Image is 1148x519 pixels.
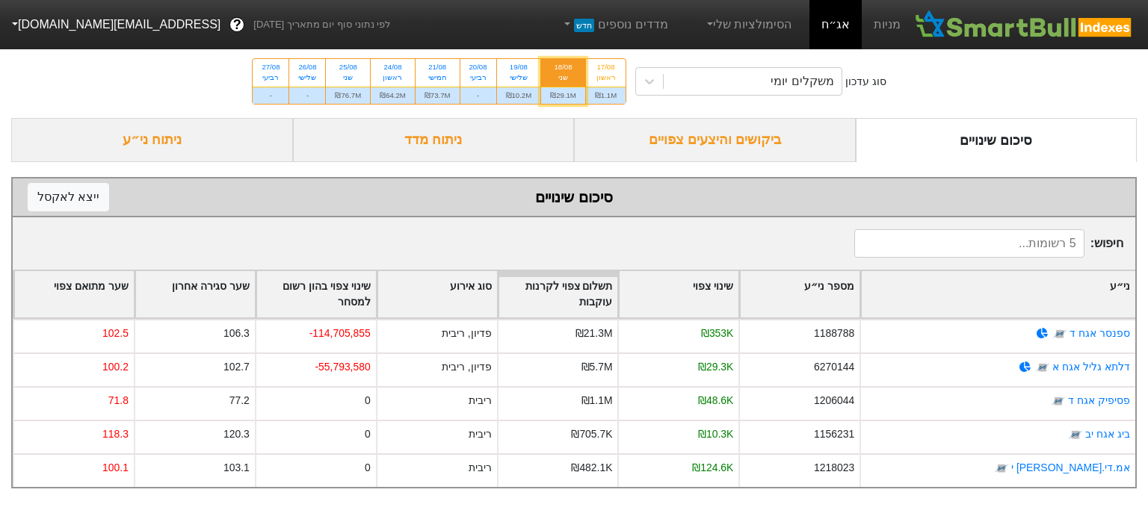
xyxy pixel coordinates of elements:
div: 18/08 [550,62,576,72]
div: 1218023 [814,460,854,476]
div: 102.5 [102,326,129,341]
div: Toggle SortBy [14,271,134,317]
div: סיכום שינויים [28,186,1120,208]
div: Toggle SortBy [740,271,860,317]
div: רביעי [262,72,280,83]
div: 120.3 [223,426,250,442]
div: 1188788 [814,326,854,341]
div: 24/08 [380,62,406,72]
span: לפי נתוני סוף יום מתאריך [DATE] [253,17,390,32]
div: שלישי [506,72,532,83]
div: 25/08 [335,62,361,72]
div: ₪29.1M [541,87,585,104]
div: - [253,87,288,104]
div: 77.2 [229,393,250,408]
div: Toggle SortBy [377,271,497,317]
div: פדיון, ריבית [442,326,492,341]
div: ₪10.2M [497,87,541,104]
div: -55,793,580 [315,359,370,375]
div: חמישי [425,72,451,83]
div: 0 [365,393,371,408]
div: סיכום שינויים [856,118,1138,162]
div: ריבית [469,426,492,442]
div: 1206044 [814,393,854,408]
button: ייצא לאקסל [28,183,109,211]
div: 19/08 [506,62,532,72]
span: ? [233,15,241,35]
div: Toggle SortBy [619,271,738,317]
div: ניתוח ני״ע [11,118,293,162]
div: ₪705.7K [571,426,612,442]
div: שלישי [298,72,316,83]
div: ₪73.7M [416,87,460,104]
div: ריבית [469,460,492,476]
a: דלתא גליל אגח א [1052,361,1130,373]
div: 0 [365,460,371,476]
div: ריבית [469,393,492,408]
a: אמ.די.[PERSON_NAME] י [1011,461,1130,473]
img: tase link [1035,360,1050,375]
div: ₪10.3K [698,426,733,442]
div: 100.1 [102,460,129,476]
div: ₪1.1M [586,87,626,104]
div: ראשון [380,72,406,83]
div: 106.3 [223,326,250,341]
div: 27/08 [262,62,280,72]
div: ₪29.3K [698,359,733,375]
div: 1156231 [814,426,854,442]
img: SmartBull [913,10,1136,40]
a: מדדים נוספיםחדש [555,10,674,40]
a: ספנסר אגח ד [1070,327,1130,339]
div: 21/08 [425,62,451,72]
div: ₪76.7M [326,87,370,104]
div: 71.8 [108,393,129,408]
div: 6270144 [814,359,854,375]
div: ₪21.3M [575,326,613,341]
div: Toggle SortBy [861,271,1135,317]
span: חדש [574,19,594,32]
a: ביג אגח יב [1085,428,1130,440]
a: פסיפיק אגח ד [1068,394,1130,406]
a: הסימולציות שלי [698,10,798,40]
div: 100.2 [102,359,129,375]
div: 17/08 [595,62,617,72]
div: 0 [365,426,371,442]
div: 20/08 [469,62,487,72]
div: משקלים יומי [771,72,833,90]
img: tase link [1051,394,1066,408]
img: tase link [1068,427,1083,442]
div: ניתוח מדד [293,118,575,162]
span: חיפוש : [854,229,1123,258]
input: 5 רשומות... [854,229,1084,258]
div: ראשון [595,72,617,83]
div: ₪48.6K [698,393,733,408]
div: רביעי [469,72,487,83]
div: ₪64.2M [371,87,415,104]
div: ₪482.1K [571,460,612,476]
div: - [289,87,325,104]
div: 118.3 [102,426,129,442]
div: ₪124.6K [692,460,733,476]
div: 103.1 [223,460,250,476]
img: tase link [1052,326,1067,341]
div: ₪1.1M [581,393,613,408]
div: פדיון, ריבית [442,359,492,375]
div: שני [550,72,576,83]
div: Toggle SortBy [499,271,618,317]
div: סוג עדכון [845,74,886,90]
div: שני [335,72,361,83]
div: -114,705,855 [309,326,371,341]
div: - [460,87,496,104]
div: Toggle SortBy [256,271,376,317]
img: tase link [994,461,1009,476]
div: Toggle SortBy [135,271,255,317]
div: ביקושים והיצעים צפויים [574,118,856,162]
div: ₪353K [701,326,733,341]
div: ₪5.7M [581,359,613,375]
div: 26/08 [298,62,316,72]
div: 102.7 [223,359,250,375]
